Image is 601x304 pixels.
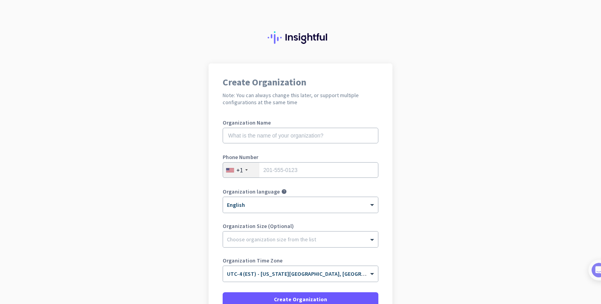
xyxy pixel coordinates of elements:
[223,223,378,229] label: Organization Size (Optional)
[223,189,280,194] label: Organization language
[223,78,378,87] h1: Create Organization
[223,162,378,178] input: 201-555-0123
[236,166,243,174] div: +1
[223,120,378,125] label: Organization Name
[268,31,333,44] img: Insightful
[223,128,378,143] input: What is the name of your organization?
[281,189,287,194] i: help
[223,92,378,106] h2: Note: You can always change this later, or support multiple configurations at the same time
[223,154,378,160] label: Phone Number
[274,295,327,303] span: Create Organization
[223,258,378,263] label: Organization Time Zone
